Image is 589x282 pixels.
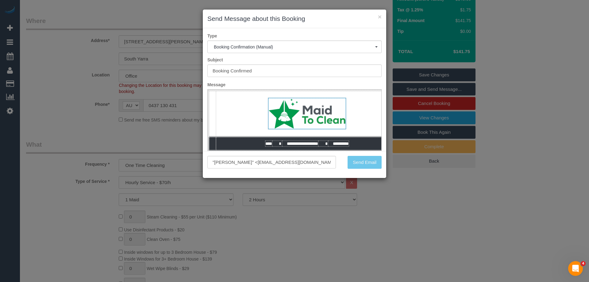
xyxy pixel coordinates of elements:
span: Booking Confirmation (Manual) [214,44,375,49]
button: × [378,14,382,20]
button: Booking Confirmation (Manual) [207,41,382,53]
span: 4 [581,261,586,266]
iframe: Intercom live chat [568,261,583,276]
h3: Send Message about this Booking [207,14,382,23]
label: Subject [203,57,386,63]
input: Subject [207,64,382,77]
label: Message [203,82,386,88]
iframe: Rich Text Editor, editor1 [208,90,381,185]
label: Type [203,33,386,39]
